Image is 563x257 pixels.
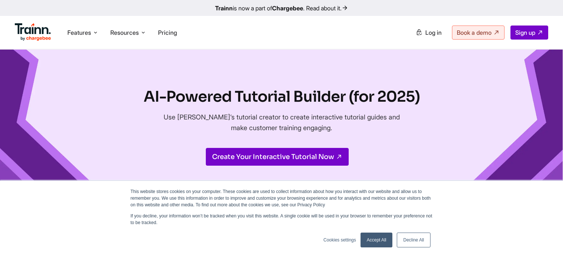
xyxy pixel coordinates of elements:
p: If you decline, your information won’t be tracked when you visit this website. A single cookie wi... [131,213,433,226]
p: This website stores cookies on your computer. These cookies are used to collect information about... [131,188,433,208]
span: Resources [110,28,139,37]
a: Book a demo [452,26,505,40]
a: Sign up [510,26,548,40]
a: Cookies settings [324,237,356,243]
a: Pricing [158,29,177,36]
a: Decline All [397,233,430,247]
p: Use [PERSON_NAME]’s tutorial creator to create interactive tutorial guides and make customer trai... [158,112,406,133]
span: Features [67,28,91,37]
img: Trainn Logo [15,23,51,41]
a: Log in [411,26,446,39]
span: Sign up [515,29,535,36]
h1: AI-Powered Tutorial Builder (for 2025) [144,87,420,107]
a: Create Your Interactive Tutorial Now [206,148,349,166]
a: Accept All [361,233,393,247]
b: Chargebee [272,4,303,12]
span: Book a demo [457,29,492,36]
b: Trainn [215,4,233,12]
span: Log in [425,29,442,36]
